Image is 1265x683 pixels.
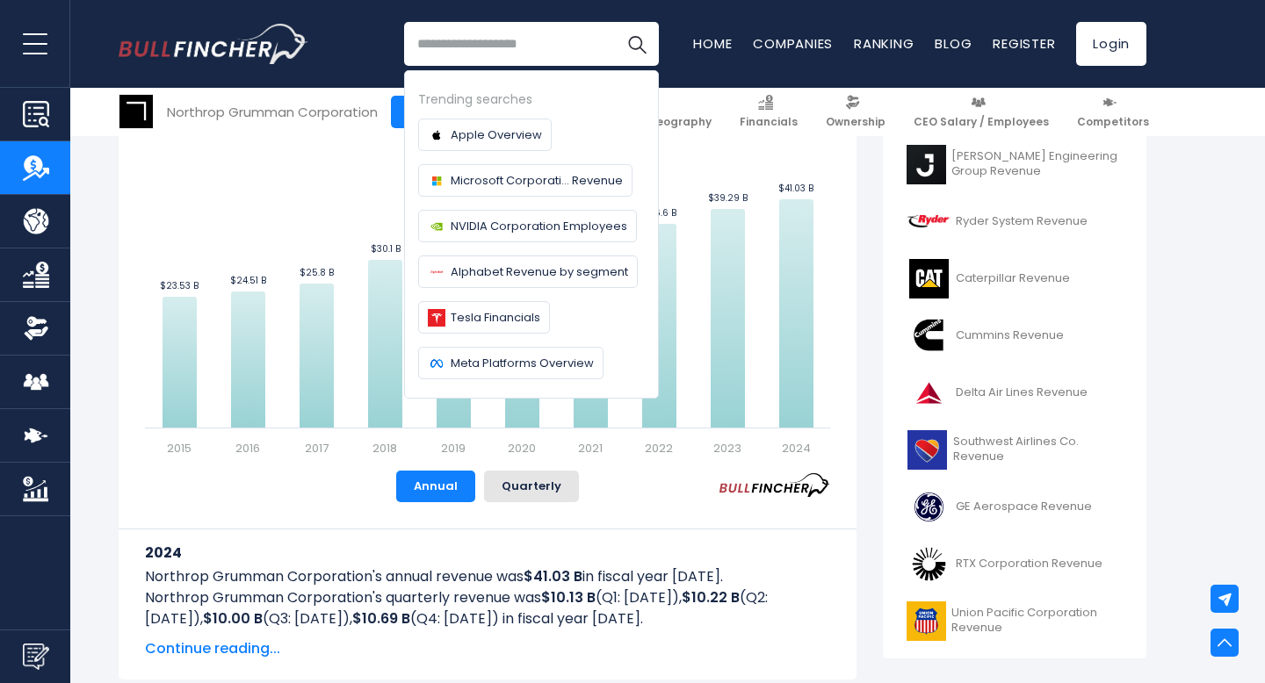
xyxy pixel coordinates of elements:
[993,34,1055,53] a: Register
[145,638,830,659] span: Continue reading...
[693,34,732,53] a: Home
[896,312,1133,360] a: Cummins Revenue
[428,263,445,281] img: Company logo
[235,440,260,457] text: 2016
[508,440,536,457] text: 2020
[896,198,1133,246] a: Ryder System Revenue
[451,217,627,235] span: NVIDIA Corporation Employees
[1076,22,1146,66] a: Login
[682,587,740,608] b: $10.22 B
[907,544,951,584] img: RTX logo
[418,119,552,151] a: Apple Overview
[732,88,806,136] a: Financials
[1077,115,1149,129] span: Competitors
[896,597,1133,645] a: Union Pacific Corporation Revenue
[914,115,1049,129] span: CEO Salary / Employees
[484,471,579,502] button: Quarterly
[645,440,673,457] text: 2022
[740,115,798,129] span: Financials
[167,102,378,122] div: Northrop Grumman Corporation
[23,315,49,341] img: Ownership
[391,96,423,128] a: +
[428,218,445,235] img: Company logo
[371,242,401,255] text: $30.1 B
[896,426,1133,474] a: Southwest Airlines Co. Revenue
[907,259,951,298] img: CAT logo
[396,471,475,502] button: Annual
[451,354,594,372] span: Meta Platforms Overview
[713,440,741,457] text: 2023
[854,34,914,53] a: Ranking
[145,587,830,629] p: Northrop Grumman Corporation's quarterly revenue was (Q1: [DATE]), (Q2: [DATE]), (Q3: [DATE]), (Q...
[451,126,542,144] span: Apple Overview
[643,206,676,219] text: $36.6 B
[451,171,623,190] span: Microsoft Corporati... Revenue
[906,88,1057,136] a: CEO Salary / Employees
[418,255,638,288] a: Alphabet Revenue by segment
[907,202,951,241] img: R logo
[441,440,466,457] text: 2019
[372,440,397,457] text: 2018
[896,483,1133,531] a: GE Aerospace Revenue
[541,587,596,608] b: $10.13 B
[896,140,1133,189] a: [PERSON_NAME] Engineering Group Revenue
[818,88,893,136] a: Ownership
[826,115,885,129] span: Ownership
[428,355,445,372] img: Company logo
[907,316,951,356] img: CMI logo
[524,566,582,586] b: $41.03 B
[907,145,946,184] img: J logo
[145,61,830,457] svg: Northrop Grumman Corporation's Revenue Trend
[782,440,811,457] text: 2024
[352,608,410,629] b: $10.69 B
[428,172,445,190] img: Company logo
[305,440,329,457] text: 2017
[896,369,1133,417] a: Delta Air Lines Revenue
[590,115,712,129] span: Product / Geography
[230,274,266,287] text: $24.51 B
[907,487,951,527] img: GE logo
[451,262,628,281] span: Alphabet Revenue by segment
[907,430,948,470] img: LUV logo
[896,255,1133,303] a: Caterpillar Revenue
[160,279,199,292] text: $23.53 B
[896,540,1133,588] a: RTX Corporation Revenue
[119,95,153,128] img: NOC logo
[428,309,445,327] img: Company logo
[418,210,637,242] a: NVIDIA Corporation Employees
[418,90,645,110] div: Trending searches
[203,608,263,629] b: $10.00 B
[615,22,659,66] button: Search
[300,266,334,279] text: $25.8 B
[578,440,603,457] text: 2021
[418,164,632,197] a: Microsoft Corporati... Revenue
[418,347,604,379] a: Meta Platforms Overview
[753,34,833,53] a: Companies
[145,542,830,564] h3: 2024
[119,24,308,64] img: Bullfincher logo
[1069,88,1157,136] a: Competitors
[418,301,550,334] a: Tesla Financials
[167,440,192,457] text: 2015
[708,191,748,205] text: $39.29 B
[428,126,445,144] img: Company logo
[935,34,972,53] a: Blog
[907,373,951,413] img: DAL logo
[451,308,540,327] span: Tesla Financials
[778,182,813,195] text: $41.03 B
[145,566,830,587] p: Northrop Grumman Corporation's annual revenue was in fiscal year [DATE].
[907,601,946,641] img: UNP logo
[119,24,307,64] a: Go to homepage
